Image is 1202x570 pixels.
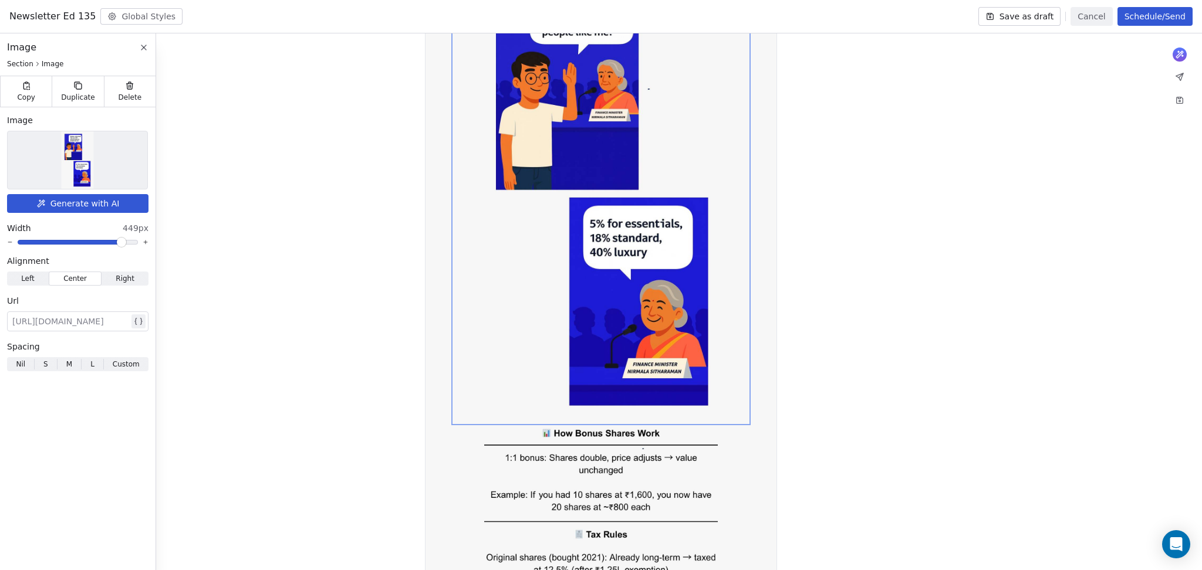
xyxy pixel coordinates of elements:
[7,341,40,352] span: Spacing
[61,131,93,189] img: Selected image
[42,59,64,69] span: Image
[113,359,140,369] span: Custom
[7,114,33,126] span: Image
[21,273,35,284] span: Left
[1071,7,1112,26] button: Cancel
[7,222,31,234] span: Width
[100,8,183,25] button: Global Styles
[43,359,48,369] span: S
[116,273,134,284] span: Right
[7,40,36,55] span: Image
[66,359,72,369] span: M
[123,222,148,234] span: 449px
[1117,7,1193,26] button: Schedule/Send
[978,7,1061,26] button: Save as draft
[119,93,142,102] span: Delete
[90,359,94,369] span: L
[7,295,19,307] span: Url
[7,59,33,69] span: Section
[16,359,25,369] span: Nil
[7,194,148,213] button: Generate with AI
[61,93,94,102] span: Duplicate
[7,255,49,267] span: Alignment
[9,9,96,23] span: Newsletter Ed 135
[17,93,35,102] span: Copy
[1162,530,1190,558] div: Open Intercom Messenger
